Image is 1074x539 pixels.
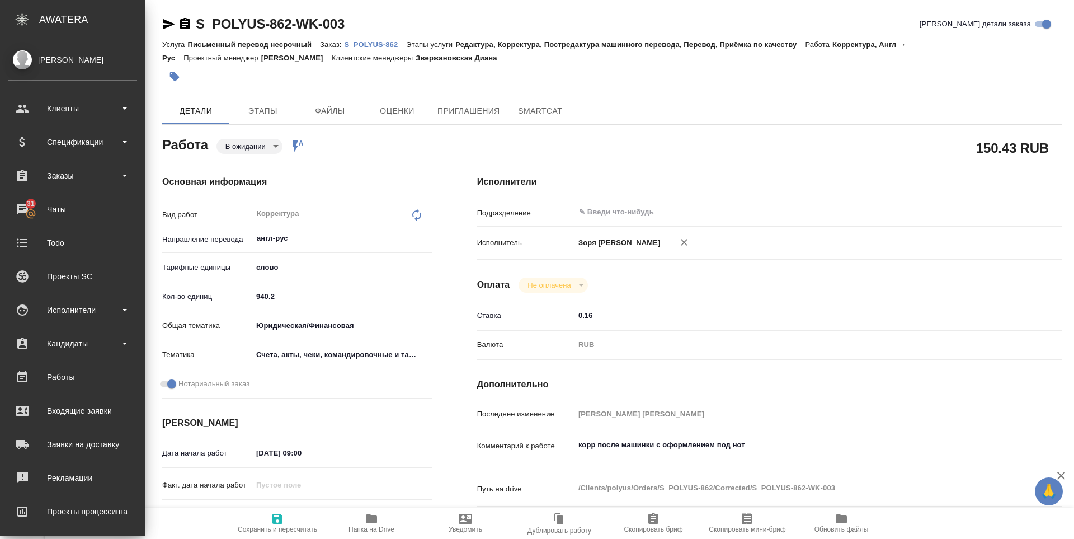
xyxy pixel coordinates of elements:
button: Скопировать бриф [606,508,700,539]
div: Кандидаты [8,335,137,352]
span: SmartCat [514,104,567,118]
span: Уведомить [449,526,482,533]
p: Письменный перевод несрочный [187,40,320,49]
div: Заказы [8,167,137,184]
button: Сохранить и пересчитать [230,508,324,539]
input: ✎ Введи что-нибудь [252,288,432,304]
span: Детали [169,104,223,118]
input: ✎ Введи что-нибудь [252,506,350,522]
a: Проекты процессинга [3,498,143,526]
span: [PERSON_NAME] детали заказа [920,18,1031,30]
button: Не оплачена [524,280,574,290]
span: Этапы [236,104,290,118]
p: Последнее изменение [477,409,574,420]
a: Рекламации [3,464,143,492]
p: Исполнитель [477,237,574,249]
button: Дублировать работу [512,508,606,539]
h4: Основная информация [162,175,432,189]
input: Пустое поле [574,406,1013,422]
a: S_POLYUS-862-WK-003 [196,16,345,31]
p: [PERSON_NAME] [261,54,332,62]
div: В ожидании [216,139,282,154]
div: Чаты [8,201,137,218]
p: Кол-во единиц [162,291,252,302]
p: Направление перевода [162,234,252,245]
p: Общая тематика [162,320,252,331]
div: Проекты процессинга [8,503,137,520]
p: Зоря [PERSON_NAME] [574,237,661,249]
div: Работы [8,369,137,386]
span: Оценки [370,104,424,118]
input: Пустое поле [252,477,350,493]
span: Скопировать мини-бриф [709,526,785,533]
button: В ожидании [222,142,269,151]
div: Исполнители [8,302,137,318]
textarea: корр после машинки с оформлением под нот [574,435,1013,454]
div: Юридическая/Финансовая [252,316,432,335]
span: Папка на Drive [348,526,394,533]
p: Факт. дата начала работ [162,480,252,491]
p: Проектный менеджер [183,54,261,62]
button: 🙏 [1035,477,1063,505]
p: Валюта [477,339,574,350]
input: ✎ Введи что-нибудь [578,205,972,219]
span: Сохранить и пересчитать [238,526,317,533]
div: [PERSON_NAME] [8,54,137,66]
a: Входящие заявки [3,397,143,425]
span: 🙏 [1039,480,1058,503]
p: Звержановская Диана [416,54,505,62]
span: Обновить файлы [814,526,869,533]
button: Open [1007,211,1009,213]
span: Дублировать работу [527,527,591,535]
span: Приглашения [437,104,500,118]
span: Скопировать бриф [624,526,682,533]
div: Счета, акты, чеки, командировочные и таможенные документы [252,345,432,364]
h2: 150.43 RUB [976,138,1049,157]
p: Ставка [477,310,574,321]
p: Вид работ [162,209,252,221]
div: Входящие заявки [8,402,137,419]
p: Подразделение [477,208,574,219]
button: Скопировать мини-бриф [700,508,794,539]
span: Файлы [303,104,357,118]
p: Клиентские менеджеры [332,54,416,62]
input: ✎ Введи что-нибудь [252,445,350,461]
div: В ожидании [519,278,587,293]
p: Тарифные единицы [162,262,252,273]
h4: Дополнительно [477,378,1062,391]
p: Путь на drive [477,484,574,495]
button: Удалить исполнителя [672,230,696,255]
p: S_POLYUS-862 [344,40,406,49]
p: Этапы услуги [406,40,455,49]
button: Open [426,237,428,240]
p: Услуга [162,40,187,49]
p: Дата начала работ [162,448,252,459]
div: Рекламации [8,470,137,486]
a: Todo [3,229,143,257]
button: Папка на Drive [324,508,418,539]
button: Уведомить [418,508,512,539]
h4: Исполнители [477,175,1062,189]
a: Заявки на доставку [3,430,143,458]
span: 31 [20,198,41,209]
p: Комментарий к работе [477,440,574,452]
h4: Оплата [477,278,510,292]
a: Работы [3,363,143,391]
div: RUB [574,335,1013,354]
a: S_POLYUS-862 [344,39,406,49]
div: AWATERA [39,8,145,31]
a: 31Чаты [3,195,143,223]
p: Работа [805,40,832,49]
p: Редактура, Корректура, Постредактура машинного перевода, Перевод, Приёмка по качеству [455,40,805,49]
div: Заявки на доставку [8,436,137,453]
div: слово [252,258,432,277]
button: Добавить тэг [162,64,187,89]
input: ✎ Введи что-нибудь [574,307,1013,324]
p: Тематика [162,349,252,360]
span: Нотариальный заказ [178,378,249,390]
h4: [PERSON_NAME] [162,416,432,430]
div: Клиенты [8,100,137,117]
h2: Работа [162,134,208,154]
button: Скопировать ссылку для ЯМессенджера [162,17,176,31]
textarea: /Clients/polyus/Orders/S_POLYUS-862/Corrected/S_POLYUS-862-WK-003 [574,479,1013,498]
